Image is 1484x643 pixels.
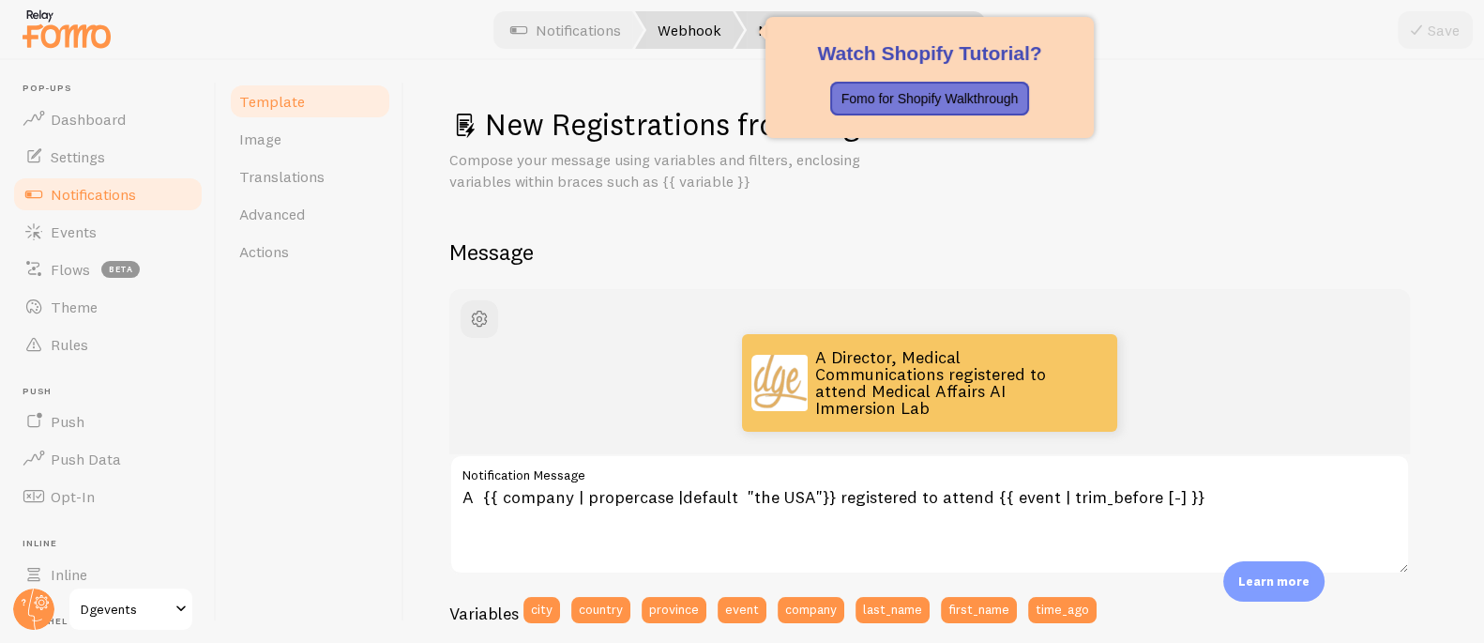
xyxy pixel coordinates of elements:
[11,478,204,515] a: Opt-In
[239,92,305,111] span: Template
[642,597,706,623] button: province
[51,298,98,316] span: Theme
[856,597,930,623] button: last_name
[449,149,900,192] p: Compose your message using variables and filters, enclosing variables within braces such as {{ va...
[11,213,204,251] a: Events
[239,205,305,223] span: Advanced
[23,83,204,95] span: Pop-ups
[11,288,204,326] a: Theme
[23,538,204,550] span: Inline
[51,450,121,468] span: Push Data
[51,565,87,584] span: Inline
[101,261,140,278] span: beta
[23,386,204,398] span: Push
[841,89,1019,108] p: Fomo for Shopify Walkthrough
[751,355,808,411] img: Fomo
[68,587,194,632] a: Dgevents
[51,147,105,166] span: Settings
[51,185,136,204] span: Notifications
[228,158,392,195] a: Translations
[449,454,1410,486] label: Notification Message
[239,242,289,261] span: Actions
[11,556,204,593] a: Inline
[449,603,519,624] h3: Variables
[11,138,204,176] a: Settings
[51,222,97,241] span: Events
[11,176,204,213] a: Notifications
[228,120,392,158] a: Image
[11,440,204,478] a: Push Data
[11,100,204,138] a: Dashboard
[788,39,1071,67] h2: Watch Shopify Tutorial?
[20,5,114,53] img: fomo-relay-logo-orange.svg
[81,598,170,620] span: Dgevents
[51,335,88,354] span: Rules
[228,195,392,233] a: Advanced
[239,167,325,186] span: Translations
[1238,573,1310,590] p: Learn more
[815,344,1089,422] p: A Director, Medical Communications registered to attend Medical Affairs AI Immersion Lab
[11,326,204,363] a: Rules
[51,412,84,431] span: Push
[718,597,766,623] button: event
[449,105,1439,144] h1: New Registrations from RegFox
[51,260,90,279] span: Flows
[1028,597,1097,623] button: time_ago
[11,251,204,288] a: Flows beta
[228,83,392,120] a: Template
[778,597,844,623] button: company
[830,82,1030,115] button: Fomo for Shopify Walkthrough
[228,233,392,270] a: Actions
[941,597,1017,623] button: first_name
[11,403,204,440] a: Push
[571,597,630,623] button: country
[449,237,1439,267] h2: Message
[51,110,126,129] span: Dashboard
[1223,561,1325,602] div: Learn more
[239,130,281,148] span: Image
[51,487,95,506] span: Opt-In
[523,597,560,623] button: city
